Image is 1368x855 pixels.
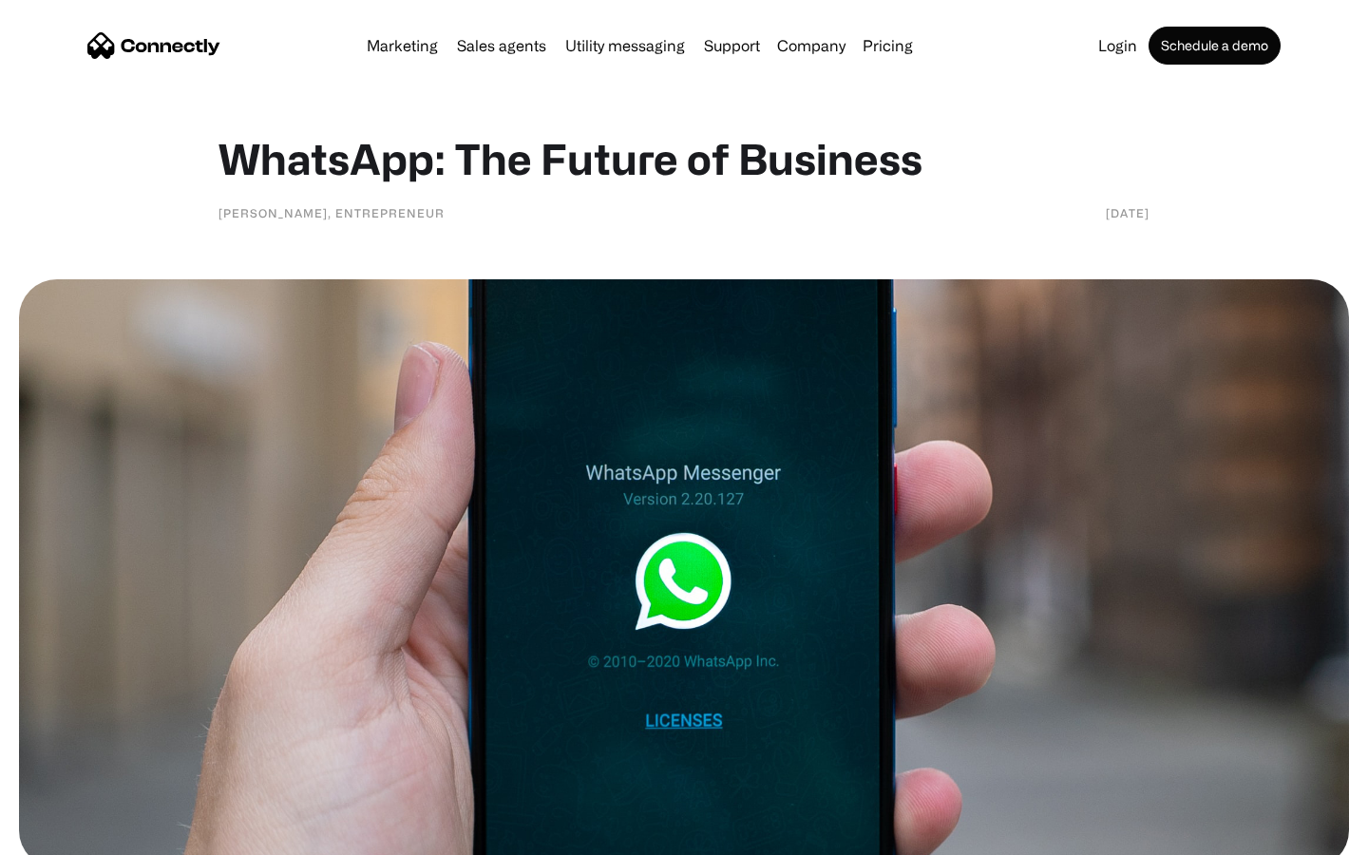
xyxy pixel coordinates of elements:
h1: WhatsApp: The Future of Business [218,133,1149,184]
ul: Language list [38,822,114,848]
aside: Language selected: English [19,822,114,848]
div: [DATE] [1106,203,1149,222]
a: Schedule a demo [1149,27,1281,65]
div: Company [777,32,845,59]
a: Login [1091,38,1145,53]
a: Utility messaging [558,38,693,53]
a: Sales agents [449,38,554,53]
a: Marketing [359,38,446,53]
div: [PERSON_NAME], Entrepreneur [218,203,445,222]
a: Pricing [855,38,921,53]
a: Support [696,38,768,53]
